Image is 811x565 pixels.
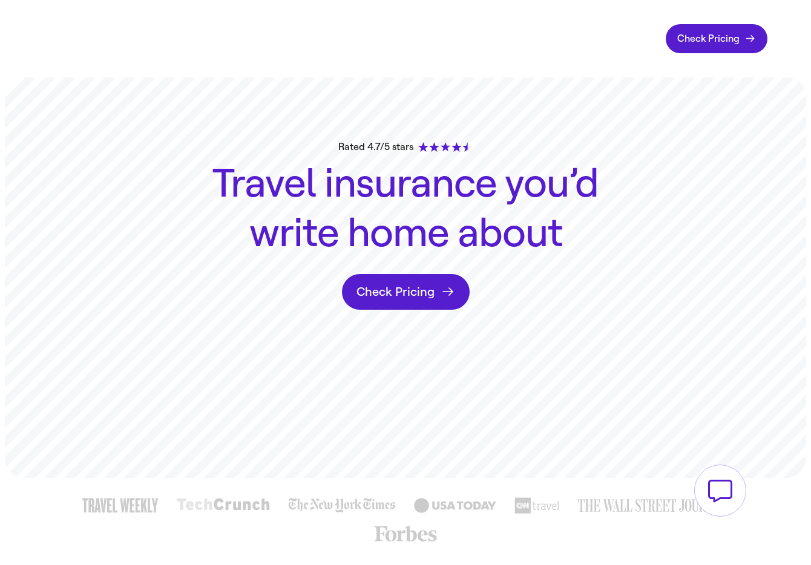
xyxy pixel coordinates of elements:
div: Rated 4.7/5 stars [338,140,473,154]
h1: Travel insurance you’d write home about [203,159,608,258]
span: Check Pricing [677,33,740,45]
a: Check Pricing [666,24,767,53]
span: Check Pricing [356,284,435,299]
a: Check Pricing [342,274,470,310]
